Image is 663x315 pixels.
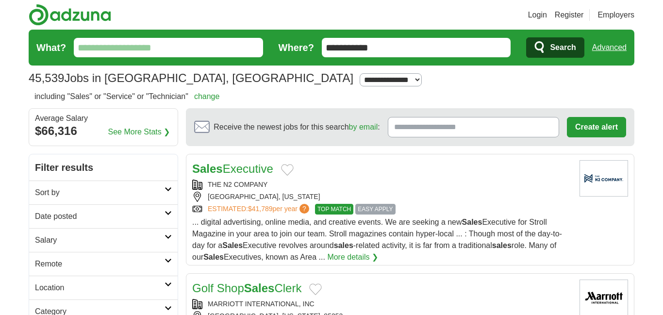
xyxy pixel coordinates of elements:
strong: Sales [244,282,275,295]
a: Location [29,276,178,299]
a: Date posted [29,204,178,228]
h2: Date posted [35,211,165,222]
a: Register [555,9,584,21]
label: Where? [279,40,314,55]
a: SalesExecutive [192,162,273,175]
a: MARRIOTT INTERNATIONAL, INC [208,300,315,308]
h2: Location [35,282,165,294]
a: Golf ShopSalesClerk [192,282,301,295]
span: TOP MATCH [315,204,353,215]
button: Search [526,37,584,58]
span: ... digital advertising, online media, and creative events. We are seeking a new Executive for St... [192,218,562,261]
strong: Sales [462,218,482,226]
strong: sales [492,241,512,249]
a: Sort by [29,181,178,204]
div: $66,316 [35,122,172,140]
h2: Salary [35,234,165,246]
strong: Sales [192,162,223,175]
a: ESTIMATED:$41,789per year? [208,204,311,215]
span: Receive the newest jobs for this search : [214,121,380,133]
div: Average Salary [35,115,172,122]
h2: including "Sales" or "Service" or "Technician" [34,91,219,102]
a: by email [349,123,378,131]
button: Add to favorite jobs [281,164,294,176]
a: Login [528,9,547,21]
div: THE N2 COMPANY [192,180,572,190]
button: Create alert [567,117,626,137]
h2: Filter results [29,154,178,181]
span: Search [550,38,576,57]
span: 45,539 [29,69,64,87]
a: Employers [597,9,634,21]
a: Salary [29,228,178,252]
strong: Sales [203,253,224,261]
h2: Sort by [35,187,165,199]
img: Company logo [580,160,628,197]
button: Add to favorite jobs [309,283,322,295]
span: ? [299,204,309,214]
h2: Remote [35,258,165,270]
a: Remote [29,252,178,276]
span: $41,789 [248,205,273,213]
label: What? [36,40,66,55]
a: Advanced [592,38,627,57]
img: Adzuna logo [29,4,111,26]
a: See More Stats ❯ [108,126,170,138]
strong: Sales [222,241,243,249]
div: [GEOGRAPHIC_DATA], [US_STATE] [192,192,572,202]
h1: Jobs in [GEOGRAPHIC_DATA], [GEOGRAPHIC_DATA] [29,71,353,84]
span: EASY APPLY [355,204,395,215]
a: change [194,92,220,100]
strong: sales [334,241,353,249]
a: More details ❯ [327,251,378,263]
